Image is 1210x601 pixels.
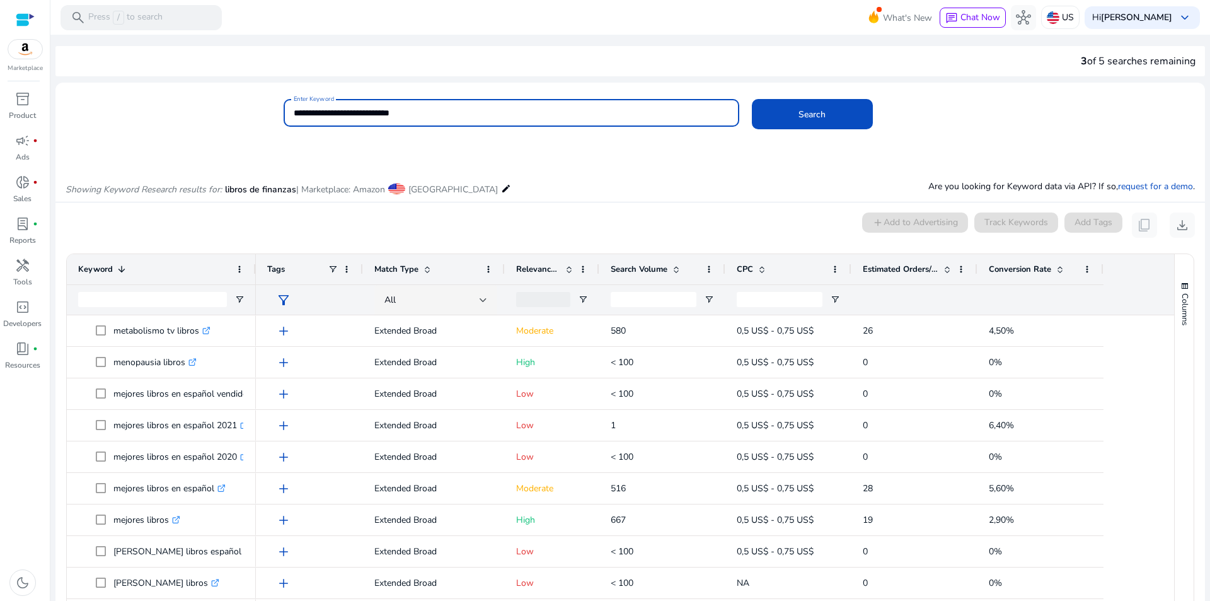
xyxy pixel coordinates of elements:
[516,349,588,375] p: High
[1177,10,1192,25] span: keyboard_arrow_down
[15,300,30,315] span: code_blocks
[611,292,696,307] input: Search Volume Filter Input
[989,451,1002,463] span: 0%
[13,276,32,288] p: Tools
[374,507,493,533] p: Extended Broad
[516,444,588,470] p: Low
[516,539,588,564] p: Low
[516,381,588,407] p: Low
[113,381,263,407] p: mejores libros en español vendidos
[374,318,493,344] p: Extended Broad
[611,388,633,400] span: < 100
[33,221,38,226] span: fiber_manual_record
[88,11,163,25] p: Press to search
[71,10,86,25] span: search
[15,341,30,356] span: book_4
[8,64,43,73] p: Marketplace
[960,11,1000,23] span: Chat Now
[113,412,248,438] p: mejores libros en español 2021
[737,451,814,463] span: 0,5 US$ - 0,75 US$
[737,325,814,337] span: 0,5 US$ - 0,75 US$
[276,576,291,591] span: add
[1092,13,1172,22] p: Hi
[737,388,814,400] span: 0,5 US$ - 0,75 US$
[611,482,626,494] span: 516
[276,544,291,559] span: add
[611,356,633,368] span: < 100
[267,264,285,275] span: Tags
[374,264,418,275] span: Match Type
[945,12,958,25] span: chat
[1016,10,1031,25] span: hub
[374,476,493,501] p: Extended Broad
[78,264,113,275] span: Keyword
[15,575,30,590] span: dark_mode
[9,235,36,246] p: Reports
[516,476,588,501] p: Moderate
[33,346,38,351] span: fiber_manual_record
[374,570,493,596] p: Extended Broad
[883,7,932,29] span: What's New
[737,514,814,526] span: 0,5 US$ - 0,75 US$
[737,292,822,307] input: CPC Filter Input
[611,546,633,557] span: < 100
[113,349,197,375] p: menopausia libros
[863,325,873,337] span: 26
[1118,180,1193,192] a: request for a demo
[1170,213,1195,238] button: download
[863,482,873,494] span: 28
[752,99,873,129] button: Search
[276,450,291,465] span: add
[704,295,714,305] button: Open Filter Menu
[3,318,42,329] p: Developers
[737,419,814,431] span: 0,5 US$ - 0,75 US$
[113,444,248,470] p: mejores libros en español 2020
[276,293,291,308] span: filter_alt
[1011,5,1036,30] button: hub
[234,295,245,305] button: Open Filter Menu
[863,419,868,431] span: 0
[113,539,253,564] p: [PERSON_NAME] libros español
[989,577,1002,589] span: 0%
[737,264,753,275] span: CPC
[9,110,36,121] p: Product
[276,355,291,370] span: add
[863,451,868,463] span: 0
[78,292,227,307] input: Keyword Filter Input
[516,412,588,438] p: Low
[113,11,124,25] span: /
[1081,54,1196,69] div: of 5 searches remaining
[501,181,511,196] mat-icon: edit
[989,514,1014,526] span: 2,90%
[374,349,493,375] p: Extended Broad
[276,324,291,339] span: add
[374,444,493,470] p: Extended Broad
[863,546,868,557] span: 0
[276,481,291,496] span: add
[1047,11,1059,24] img: us.svg
[516,264,560,275] span: Relevance Score
[863,514,873,526] span: 19
[8,40,42,59] img: amazon.svg
[15,133,30,148] span: campaign
[1179,293,1190,325] span: Columns
[374,381,493,407] p: Extended Broad
[15,91,30,107] span: inventory_2
[516,570,588,596] p: Low
[15,258,30,273] span: handyman
[611,577,633,589] span: < 100
[863,264,938,275] span: Estimated Orders/Month
[737,482,814,494] span: 0,5 US$ - 0,75 US$
[294,95,334,103] mat-label: Enter Keyword
[989,546,1002,557] span: 0%
[798,108,826,121] span: Search
[15,216,30,231] span: lab_profile
[578,295,588,305] button: Open Filter Menu
[33,138,38,143] span: fiber_manual_record
[737,577,749,589] span: NA
[611,419,616,431] span: 1
[374,412,493,438] p: Extended Broad
[928,180,1195,193] p: Are you looking for Keyword data via API? If so, .
[113,318,210,344] p: metabolismo tv libros
[989,419,1014,431] span: 6,40%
